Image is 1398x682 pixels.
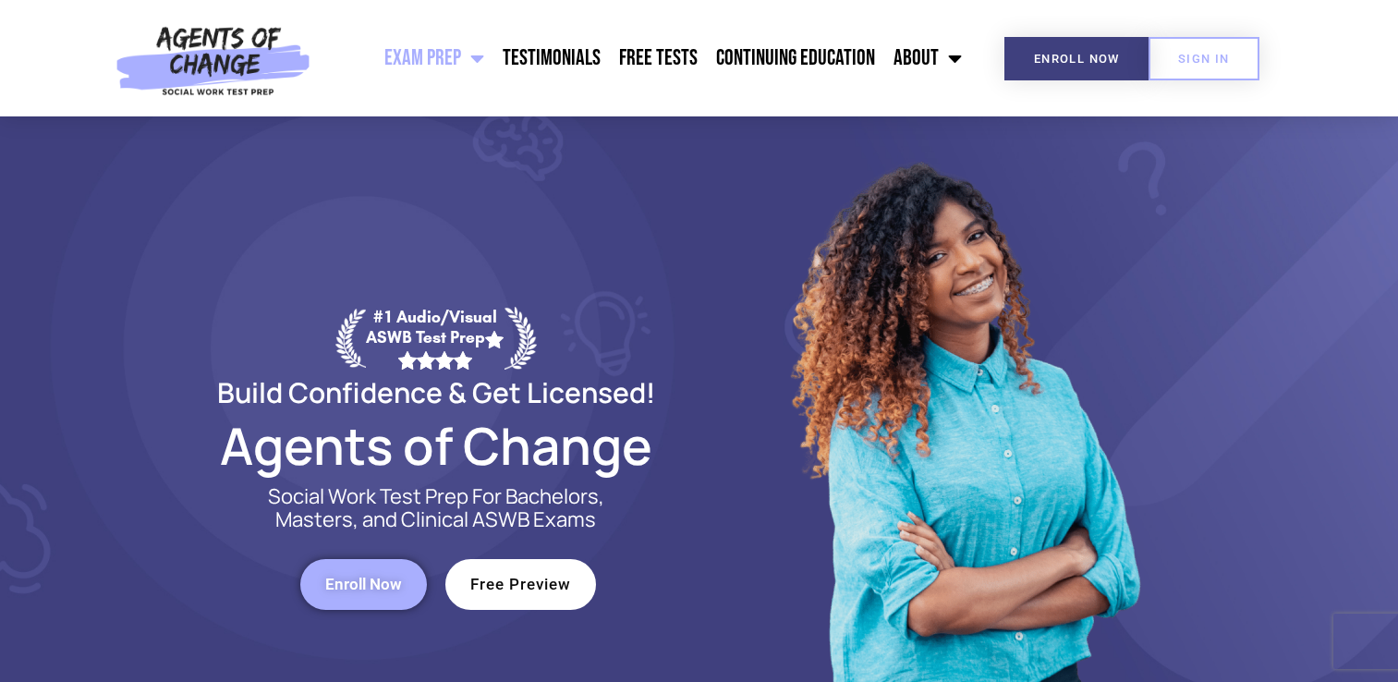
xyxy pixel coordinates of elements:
a: About [884,35,971,81]
span: Enroll Now [1034,53,1120,65]
nav: Menu [320,35,972,81]
a: Testimonials [493,35,610,81]
a: Continuing Education [707,35,884,81]
span: Enroll Now [325,577,402,592]
p: Social Work Test Prep For Bachelors, Masters, and Clinical ASWB Exams [247,485,626,531]
a: Free Tests [610,35,707,81]
a: Exam Prep [375,35,493,81]
a: SIGN IN [1149,37,1259,80]
span: SIGN IN [1178,53,1230,65]
h2: Agents of Change [173,424,699,467]
span: Free Preview [470,577,571,592]
h2: Build Confidence & Get Licensed! [173,379,699,406]
a: Enroll Now [300,559,427,610]
div: #1 Audio/Visual ASWB Test Prep [366,307,504,369]
a: Free Preview [445,559,596,610]
a: Enroll Now [1004,37,1149,80]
